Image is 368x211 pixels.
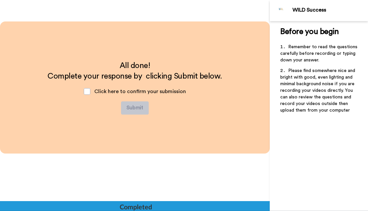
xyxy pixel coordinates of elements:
button: Submit [121,101,149,115]
div: WILD Success [292,7,368,13]
img: Profile Image [273,3,289,18]
span: All done! [120,62,150,70]
span: Complete your response by clicking Submit below. [47,72,222,80]
span: Remember to read the questions carefully before recording or typing down your answer. [280,45,359,62]
span: Before you begin [280,28,339,36]
span: Please find somewhere nice and bright with good, even lighting and minimal background noise if yo... [280,68,356,113]
span: Click here to confirm your submission [94,89,186,94]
